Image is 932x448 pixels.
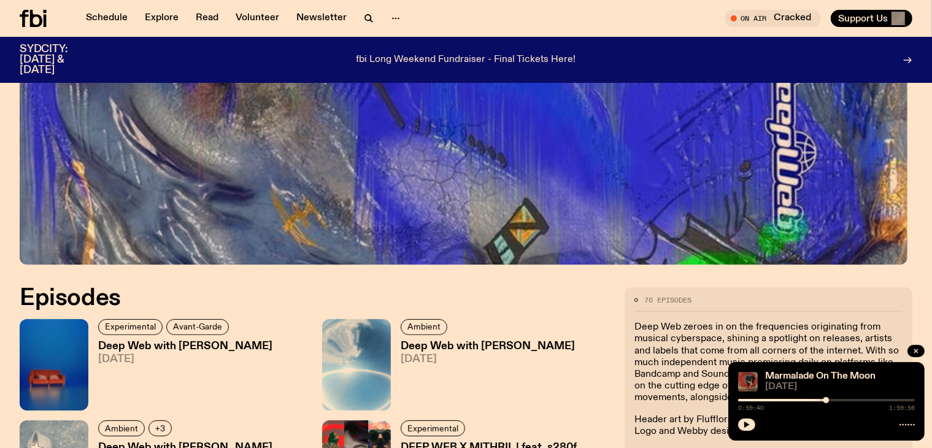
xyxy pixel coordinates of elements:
[105,322,156,331] span: Experimental
[634,322,903,404] p: Deep Web zeroes in on the frequencies originating from musical cyberspace, shining a spotlight on...
[105,423,138,433] span: Ambient
[407,423,458,433] span: Experimental
[401,354,575,365] span: [DATE]
[831,10,912,27] button: Support Us
[401,420,465,436] a: Experimental
[407,322,441,331] span: Ambient
[155,423,165,433] span: +3
[137,10,186,27] a: Explore
[738,372,758,392] img: Tommy - Persian Rug
[738,405,764,411] span: 0:59:40
[765,382,915,392] span: [DATE]
[79,10,135,27] a: Schedule
[228,10,287,27] a: Volunteer
[644,297,691,304] span: 76 episodes
[391,341,575,411] a: Deep Web with [PERSON_NAME][DATE]
[401,319,447,335] a: Ambient
[356,55,576,66] p: fbi Long Weekend Fundraiser - Final Tickets Here!
[889,405,915,411] span: 1:59:56
[634,414,903,438] p: Header art by Flufflord @blushh.fka.flufflord Logo and Webby design by [PERSON_NAME] @heynatking
[173,322,222,331] span: Avant-Garde
[725,10,821,27] button: On AirCracked
[98,341,272,352] h3: Deep Web with [PERSON_NAME]
[98,420,145,436] a: Ambient
[20,287,610,309] h2: Episodes
[289,10,354,27] a: Newsletter
[98,354,272,365] span: [DATE]
[188,10,226,27] a: Read
[98,319,163,335] a: Experimental
[765,371,876,381] a: Marmalade On The Moon
[88,341,272,411] a: Deep Web with [PERSON_NAME][DATE]
[20,44,98,75] h3: SYDCITY: [DATE] & [DATE]
[401,341,575,352] h3: Deep Web with [PERSON_NAME]
[838,13,888,24] span: Support Us
[148,420,172,436] button: +3
[166,319,229,335] a: Avant-Garde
